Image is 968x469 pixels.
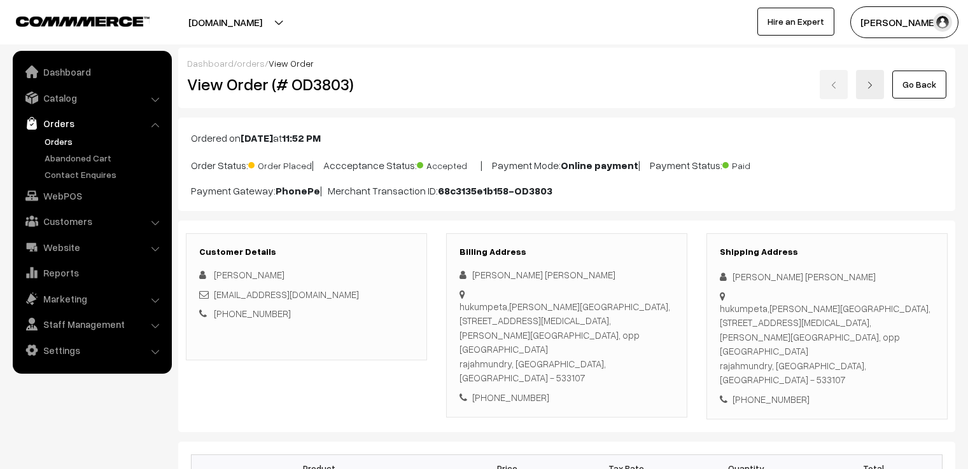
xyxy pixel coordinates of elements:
button: [PERSON_NAME] [850,6,958,38]
div: / / [187,57,946,70]
a: Staff Management [16,313,167,336]
a: Hire an Expert [757,8,834,36]
a: [EMAIL_ADDRESS][DOMAIN_NAME] [214,289,359,300]
div: [PHONE_NUMBER] [720,392,934,407]
a: orders [237,58,265,69]
a: Orders [16,112,167,135]
div: hukumpeta,[PERSON_NAME][GEOGRAPHIC_DATA], [STREET_ADDRESS][MEDICAL_DATA], [PERSON_NAME][GEOGRAPHI... [720,301,934,387]
a: [PHONE_NUMBER] [214,308,291,319]
b: Online payment [561,159,638,172]
p: Ordered on at [191,130,943,146]
a: Contact Enquires [41,168,167,181]
b: 11:52 PM [282,132,321,144]
a: Customers [16,210,167,233]
span: Paid [722,156,786,172]
div: [PERSON_NAME] [PERSON_NAME] [459,268,674,282]
a: Website [16,236,167,259]
span: View Order [269,58,314,69]
a: Abandoned Cart [41,151,167,165]
div: hukumpeta,[PERSON_NAME][GEOGRAPHIC_DATA], [STREET_ADDRESS][MEDICAL_DATA], [PERSON_NAME][GEOGRAPHI... [459,299,674,385]
h2: View Order (# OD3803) [187,74,428,94]
span: [PERSON_NAME] [214,269,284,280]
a: WebPOS [16,184,167,207]
div: [PHONE_NUMBER] [459,390,674,405]
b: [DATE] [241,132,273,144]
img: user [933,13,952,32]
a: Marketing [16,287,167,310]
a: Settings [16,339,167,362]
a: Go Back [892,71,946,99]
span: Accepted [417,156,480,172]
img: right-arrow.png [866,81,874,89]
img: COMMMERCE [16,17,150,26]
a: Orders [41,135,167,148]
span: Order Placed [248,156,312,172]
div: [PERSON_NAME] [PERSON_NAME] [720,269,934,284]
a: Dashboard [16,60,167,83]
h3: Billing Address [459,247,674,257]
a: Reports [16,261,167,284]
a: COMMMERCE [16,13,127,28]
a: Dashboard [187,58,234,69]
button: [DOMAIN_NAME] [144,6,307,38]
h3: Customer Details [199,247,414,257]
a: Catalog [16,86,167,109]
b: 68c3135e1b158-OD3803 [438,184,552,197]
b: PhonePe [276,184,320,197]
h3: Shipping Address [720,247,934,257]
p: Order Status: | Accceptance Status: | Payment Mode: | Payment Status: [191,156,943,173]
p: Payment Gateway: | Merchant Transaction ID: [191,183,943,198]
